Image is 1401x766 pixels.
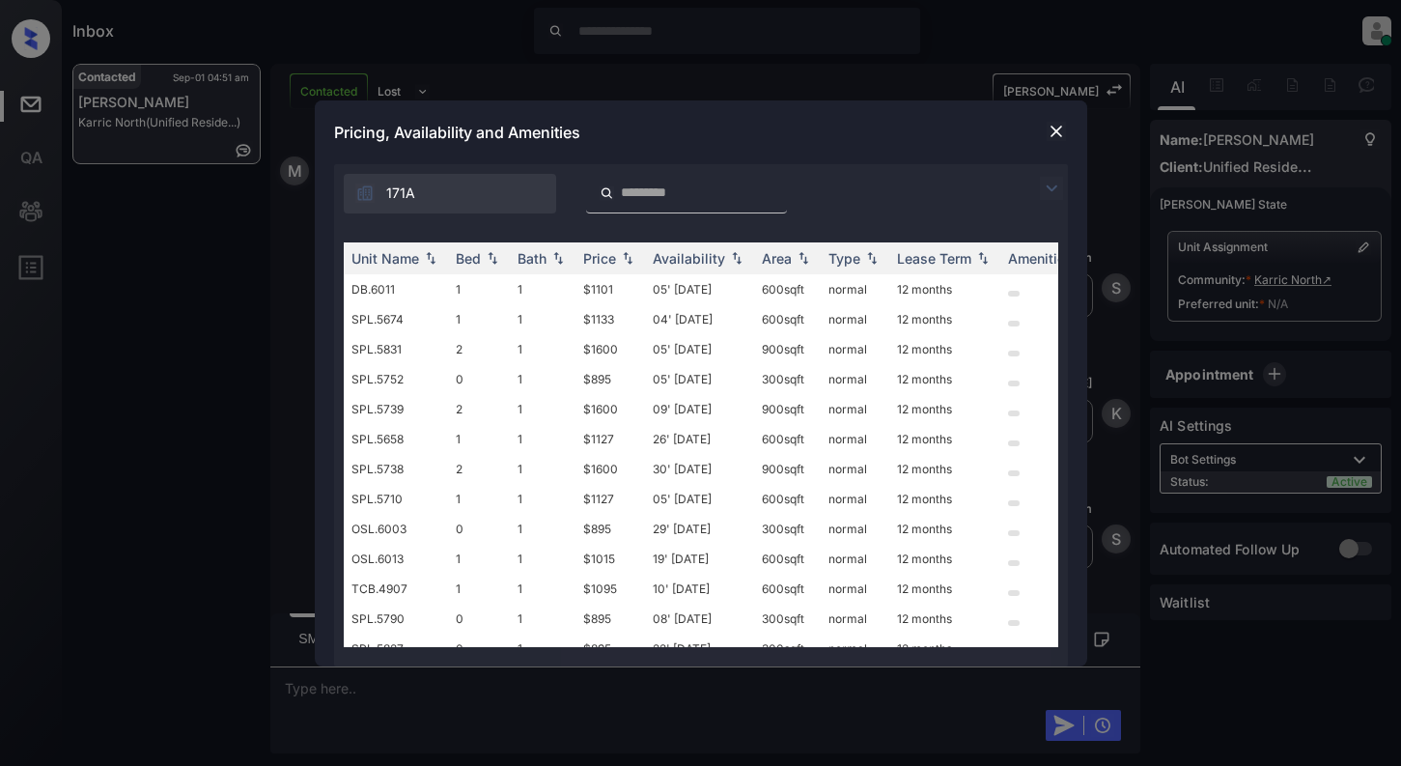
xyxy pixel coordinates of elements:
td: normal [821,334,889,364]
td: 12 months [889,574,1000,604]
td: 09' [DATE] [645,394,754,424]
div: Lease Term [897,250,971,267]
td: 1 [510,364,575,394]
td: 12 months [889,424,1000,454]
td: 08' [DATE] [645,604,754,634]
img: sorting [548,251,568,265]
td: 05' [DATE] [645,334,754,364]
td: $895 [575,634,645,664]
img: icon-zuma [355,184,375,203]
td: DB.6011 [344,274,448,304]
td: 2 [448,454,510,484]
td: SPL.5710 [344,484,448,514]
div: Area [762,250,792,267]
td: 600 sqft [754,304,821,334]
td: 1 [510,514,575,544]
div: Bath [518,250,546,267]
td: 900 sqft [754,394,821,424]
td: $1095 [575,574,645,604]
td: 05' [DATE] [645,484,754,514]
img: sorting [421,251,440,265]
td: 600 sqft [754,274,821,304]
td: 12 months [889,634,1000,664]
td: 30' [DATE] [645,454,754,484]
div: Bed [456,250,481,267]
td: normal [821,274,889,304]
td: 1 [510,424,575,454]
td: SPL.5658 [344,424,448,454]
td: 12 months [889,484,1000,514]
td: 600 sqft [754,544,821,574]
td: 12 months [889,604,1000,634]
td: normal [821,394,889,424]
td: 12 months [889,394,1000,424]
td: $1600 [575,394,645,424]
td: normal [821,454,889,484]
td: 600 sqft [754,424,821,454]
td: TCB.4907 [344,574,448,604]
td: 1 [510,544,575,574]
img: sorting [794,251,813,265]
span: 171A [386,183,415,204]
div: Type [828,250,860,267]
td: OSL.6013 [344,544,448,574]
td: 1 [448,304,510,334]
td: $895 [575,514,645,544]
td: 1 [510,574,575,604]
td: 12 months [889,304,1000,334]
div: Unit Name [351,250,419,267]
td: 300 sqft [754,634,821,664]
td: 12 months [889,544,1000,574]
div: Price [583,250,616,267]
td: normal [821,544,889,574]
td: 12 months [889,274,1000,304]
td: 12 months [889,454,1000,484]
td: 12 months [889,364,1000,394]
td: 1 [448,574,510,604]
td: 1 [510,604,575,634]
td: $1127 [575,424,645,454]
td: 22' [DATE] [645,634,754,664]
td: OSL.6003 [344,514,448,544]
div: Availability [653,250,725,267]
td: 26' [DATE] [645,424,754,454]
td: 05' [DATE] [645,364,754,394]
td: 900 sqft [754,334,821,364]
td: 1 [510,634,575,664]
td: 04' [DATE] [645,304,754,334]
td: 1 [510,454,575,484]
td: $895 [575,364,645,394]
img: sorting [618,251,637,265]
td: 05' [DATE] [645,274,754,304]
td: normal [821,514,889,544]
td: 0 [448,514,510,544]
td: normal [821,424,889,454]
td: 1 [510,304,575,334]
td: 2 [448,334,510,364]
td: $1127 [575,484,645,514]
td: SPL.5827 [344,634,448,664]
td: 1 [448,544,510,574]
td: 1 [448,274,510,304]
div: Amenities [1008,250,1073,267]
td: SPL.5738 [344,454,448,484]
td: 1 [510,394,575,424]
td: SPL.5752 [344,364,448,394]
td: SPL.5790 [344,604,448,634]
td: 300 sqft [754,604,821,634]
img: close [1047,122,1066,141]
td: 19' [DATE] [645,544,754,574]
td: 600 sqft [754,484,821,514]
td: $1600 [575,334,645,364]
img: icon-zuma [1040,177,1063,200]
td: 0 [448,604,510,634]
img: sorting [483,251,502,265]
td: 2 [448,394,510,424]
td: 29' [DATE] [645,514,754,544]
td: $1101 [575,274,645,304]
img: sorting [973,251,993,265]
img: sorting [862,251,882,265]
td: SPL.5674 [344,304,448,334]
td: 300 sqft [754,364,821,394]
td: 0 [448,364,510,394]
